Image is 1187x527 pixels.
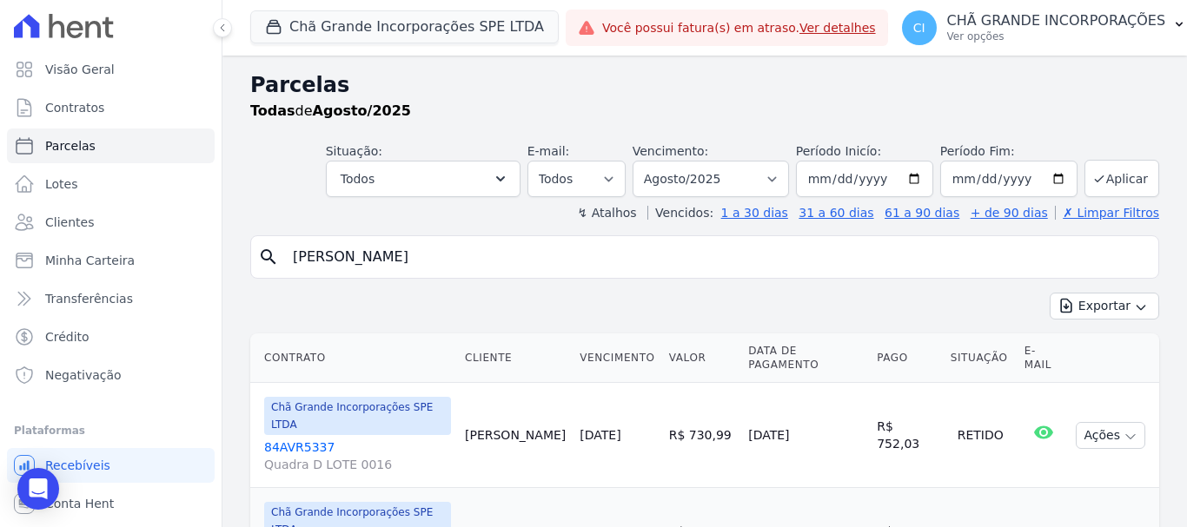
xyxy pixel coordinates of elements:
div: Plataformas [14,420,208,441]
div: Open Intercom Messenger [17,468,59,510]
a: + de 90 dias [971,206,1048,220]
td: R$ 730,99 [662,383,742,488]
span: Negativação [45,366,122,384]
a: Negativação [7,358,215,392]
th: Pago [870,333,944,383]
span: Transferências [45,290,133,307]
span: Crédito [45,328,90,346]
a: ✗ Limpar Filtros [1055,206,1159,220]
label: Vencidos: [647,206,713,220]
td: R$ 752,03 [870,383,944,488]
button: Aplicar [1084,160,1159,197]
input: Buscar por nome do lote ou do cliente [282,240,1151,274]
a: 1 a 30 dias [721,206,788,220]
strong: Agosto/2025 [313,102,411,119]
a: 61 a 90 dias [885,206,959,220]
a: 84AVR5337Quadra D LOTE 0016 [264,438,451,473]
h2: Parcelas [250,69,1159,101]
span: Contratos [45,99,104,116]
a: Parcelas [7,128,215,163]
span: Chã Grande Incorporações SPE LTDA [264,397,451,435]
a: Recebíveis [7,448,215,483]
a: Clientes [7,205,215,240]
td: [DATE] [741,383,870,488]
th: Valor [662,333,742,383]
th: Contrato [250,333,458,383]
span: CI [913,22,925,34]
label: Vencimento: [633,144,708,158]
a: Minha Carteira [7,243,215,278]
p: de [250,101,411,122]
i: search [258,247,279,267]
span: Lotes [45,175,78,193]
a: [DATE] [580,428,620,442]
th: E-mail [1018,333,1070,383]
strong: Todas [250,102,295,119]
td: [PERSON_NAME] [458,383,573,488]
a: Crédito [7,319,215,354]
a: Conta Hent [7,486,215,521]
a: 31 a 60 dias [799,206,873,220]
span: Visão Geral [45,61,115,78]
a: Ver detalhes [799,21,876,35]
p: CHÃ GRANDE INCORPORAÇÕES [947,12,1166,30]
span: Você possui fatura(s) em atraso. [602,19,876,37]
label: Situação: [326,144,382,158]
th: Vencimento [573,333,661,383]
button: Chã Grande Incorporações SPE LTDA [250,10,559,43]
a: Transferências [7,281,215,316]
button: Exportar [1050,293,1159,319]
th: Cliente [458,333,573,383]
span: Todos [341,168,375,189]
p: Ver opções [947,30,1166,43]
span: Quadra D LOTE 0016 [264,456,451,473]
span: Minha Carteira [45,252,135,269]
span: Clientes [45,214,94,231]
div: Retido [951,423,1011,447]
label: ↯ Atalhos [577,206,636,220]
span: Conta Hent [45,495,114,512]
a: Visão Geral [7,52,215,87]
button: Todos [326,161,521,197]
span: Parcelas [45,137,96,155]
label: Período Inicío: [796,144,881,158]
a: Contratos [7,90,215,125]
label: E-mail: [527,144,570,158]
th: Data de Pagamento [741,333,870,383]
span: Recebíveis [45,457,110,474]
a: Lotes [7,167,215,201]
th: Situação [944,333,1018,383]
label: Período Fim: [940,142,1078,161]
button: Ações [1076,422,1145,449]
